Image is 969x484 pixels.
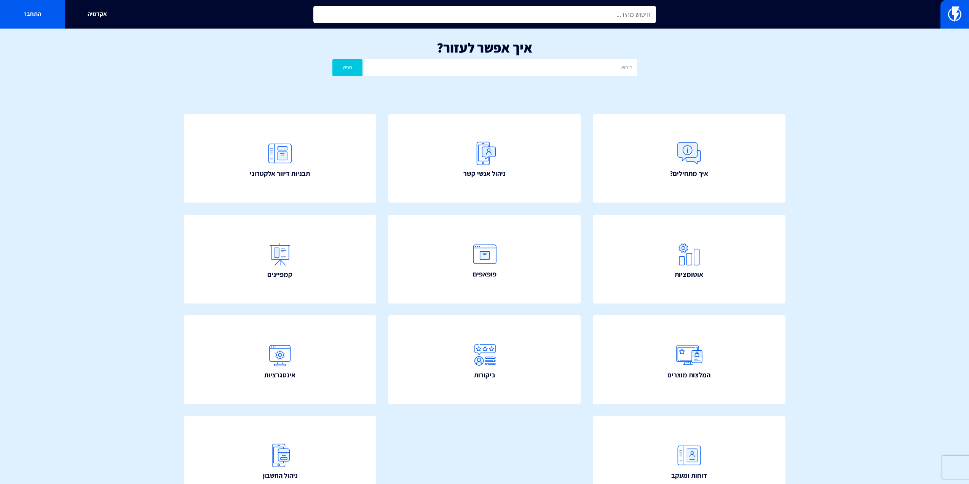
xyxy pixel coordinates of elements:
input: חיפוש מהיר... [313,6,656,23]
button: חפש [332,59,363,76]
span: פופאפים [473,269,496,279]
span: קמפיינים [267,270,292,280]
a: המלצות מוצרים [593,315,785,404]
a: קמפיינים [184,215,377,303]
input: חיפוש [364,59,637,76]
span: המלצות מוצרים [667,370,710,380]
span: תבניות דיוור אלקטרוני [250,169,310,179]
a: אוטומציות [593,215,785,303]
span: איך מתחילים? [670,169,708,179]
a: תבניות דיוור אלקטרוני [184,114,377,203]
h1: איך אפשר לעזור? [11,40,958,55]
a: אינטגרציות [184,315,377,404]
a: ביקורות [388,315,581,404]
span: אינטגרציות [264,370,295,380]
span: ניהול אנשי קשר [463,169,506,179]
span: ניהול החשבון [262,471,298,481]
a: פופאפים [388,215,581,303]
a: איך מתחילים? [593,114,785,203]
span: ביקורות [474,370,495,380]
span: דוחות ומעקב [671,471,707,481]
a: ניהול אנשי קשר [388,114,581,203]
span: אוטומציות [675,270,703,280]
